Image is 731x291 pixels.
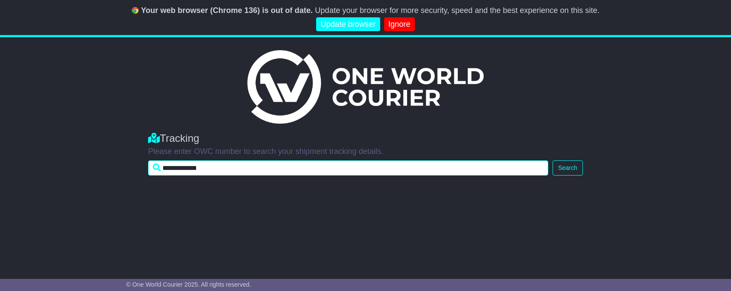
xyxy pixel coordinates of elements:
div: Tracking [148,132,583,145]
button: Search [553,160,583,176]
b: Your web browser (Chrome 136) is out of date. [141,6,313,15]
img: Light [247,50,484,124]
p: Please enter OWC number to search your shipment tracking details. [148,147,583,157]
span: © One World Courier 2025. All rights reserved. [126,281,251,288]
span: Update your browser for more security, speed and the best experience on this site. [315,6,599,15]
a: Ignore [384,17,415,32]
a: Update browser [316,17,380,32]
